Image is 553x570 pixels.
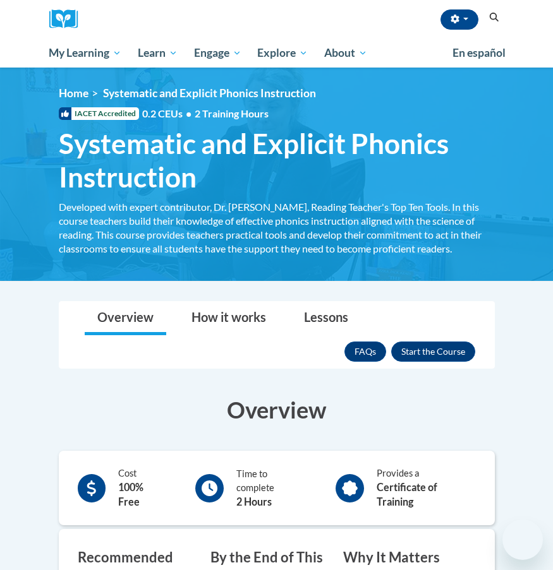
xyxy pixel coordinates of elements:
span: My Learning [49,45,121,61]
div: Developed with expert contributor, Dr. [PERSON_NAME], Reading Teacher's Top Ten Tools. In this co... [59,200,495,256]
a: About [316,39,375,68]
div: Main menu [40,39,514,68]
b: 2 Hours [236,496,272,508]
a: Cox Campus [49,9,87,29]
b: 100% Free [118,481,143,508]
button: Enroll [391,341,475,362]
span: Explore [257,45,308,61]
span: IACET Accredited [59,107,139,120]
div: Cost [118,466,167,509]
img: Logo brand [49,9,87,29]
span: Systematic and Explicit Phonics Instruction [103,86,316,100]
h3: Why It Matters [343,548,457,567]
span: • [186,107,191,119]
span: En español [453,46,506,59]
a: Explore [249,39,316,68]
div: Provides a [377,466,476,509]
a: Home [59,86,88,100]
b: Certificate of Training [377,481,437,508]
div: Time to complete [236,467,307,509]
button: Account Settings [441,9,478,30]
a: How it works [179,302,279,335]
span: Engage [194,45,241,61]
span: Systematic and Explicit Phonics Instruction [59,127,495,194]
button: Search [485,10,504,25]
h3: Overview [59,394,495,425]
a: My Learning [41,39,130,68]
a: Overview [85,302,166,335]
span: About [324,45,367,61]
span: Learn [138,45,178,61]
a: Engage [186,39,250,68]
a: Learn [130,39,186,68]
span: 0.2 CEUs [142,107,269,121]
iframe: Button to launch messaging window [502,520,543,560]
a: FAQs [344,341,386,362]
span: 2 Training Hours [195,107,269,119]
a: Lessons [291,302,361,335]
a: En español [444,40,514,66]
